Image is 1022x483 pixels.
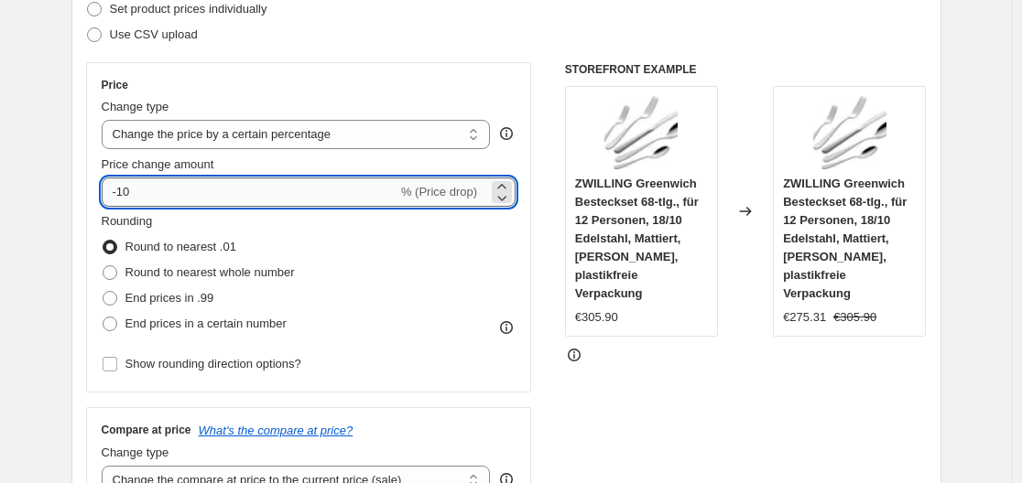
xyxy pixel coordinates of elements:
span: Use CSV upload [110,27,198,41]
button: What's the compare at price? [199,424,353,437]
span: End prices in a certain number [125,317,287,330]
img: 71FrhoQffML_80x.jpg [813,96,886,169]
span: Show rounding direction options? [125,357,301,370]
h3: Price [102,78,128,92]
div: help [497,124,516,143]
img: 71FrhoQffML_80x.jpg [604,96,678,169]
div: €305.90 [575,308,618,327]
span: End prices in .99 [125,291,214,305]
span: Price change amount [102,157,214,171]
h3: Compare at price [102,423,191,437]
span: Change type [102,445,169,459]
input: -15 [102,177,397,207]
div: €275.31 [783,308,826,327]
span: Set product prices individually [110,2,267,16]
span: Rounding [102,214,153,228]
h6: STOREFRONT EXAMPLE [565,62,927,77]
span: % (Price drop) [401,185,477,199]
span: Round to nearest .01 [125,240,236,253]
span: Change type [102,100,169,113]
span: Round to nearest whole number [125,265,295,279]
span: ZWILLING Greenwich Besteckset 68-tlg., für 12 Personen, 18/10 Edelstahl, Mattiert, [PERSON_NAME],... [575,177,699,300]
strike: €305.90 [833,308,876,327]
span: ZWILLING Greenwich Besteckset 68-tlg., für 12 Personen, 18/10 Edelstahl, Mattiert, [PERSON_NAME],... [783,177,907,300]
